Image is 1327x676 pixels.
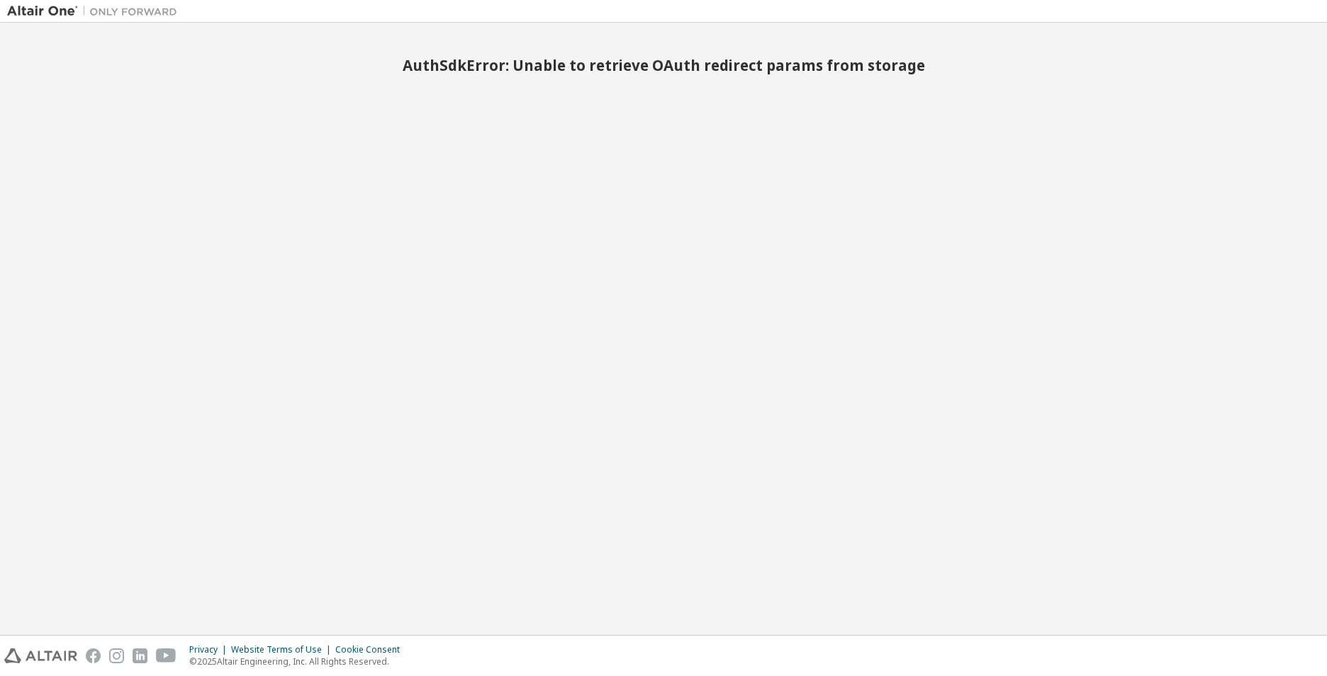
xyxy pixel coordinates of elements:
[189,644,231,655] div: Privacy
[7,56,1320,74] h2: AuthSdkError: Unable to retrieve OAuth redirect params from storage
[7,4,184,18] img: Altair One
[335,644,408,655] div: Cookie Consent
[4,648,77,663] img: altair_logo.svg
[231,644,335,655] div: Website Terms of Use
[133,648,147,663] img: linkedin.svg
[109,648,124,663] img: instagram.svg
[156,648,177,663] img: youtube.svg
[86,648,101,663] img: facebook.svg
[189,655,408,667] p: © 2025 Altair Engineering, Inc. All Rights Reserved.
